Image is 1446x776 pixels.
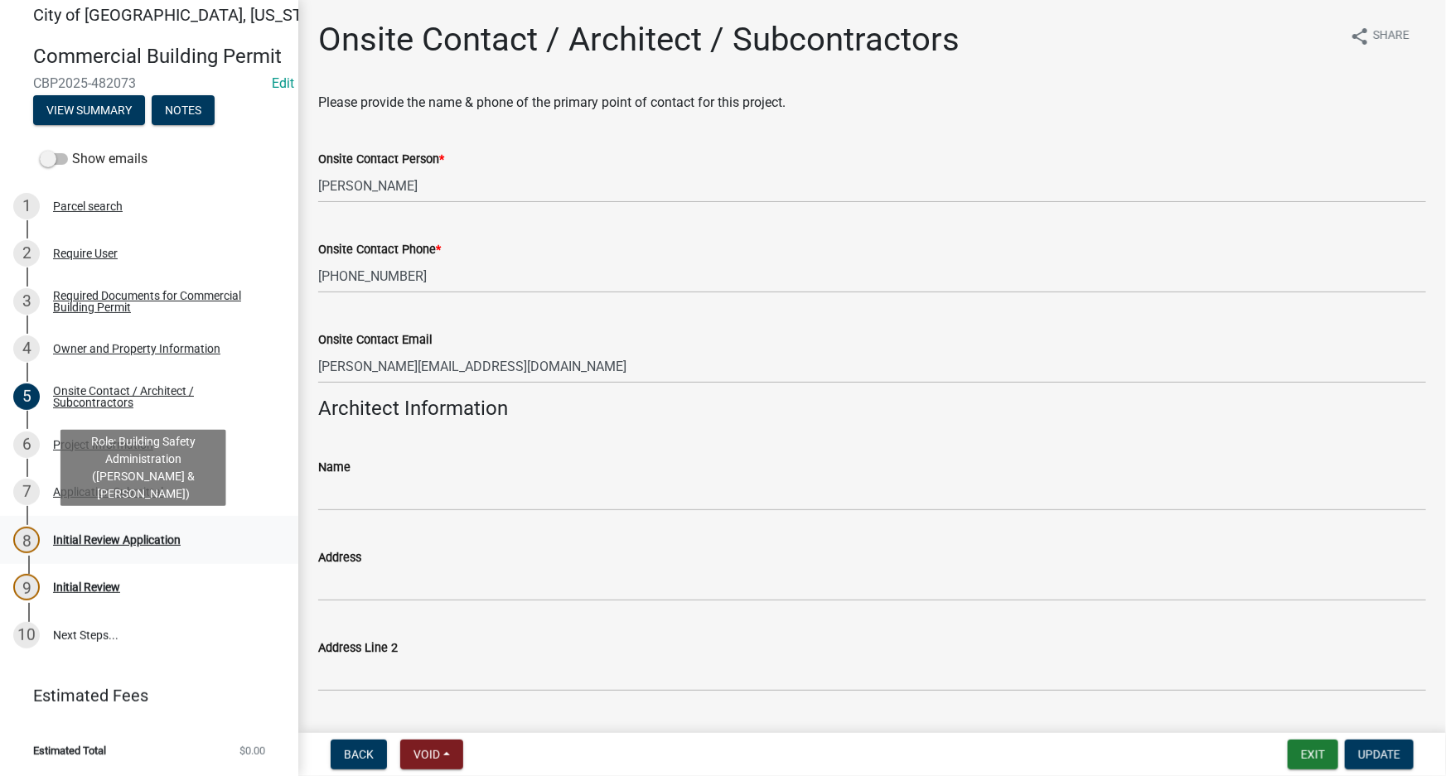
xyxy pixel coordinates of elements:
div: 3 [13,288,40,315]
div: 4 [13,335,40,362]
h1: Onsite Contact / Architect / Subcontractors [318,20,960,60]
label: Address Line 2 [318,643,398,654]
div: Role: Building Safety Administration ([PERSON_NAME] & [PERSON_NAME]) [60,430,226,506]
p: Please provide the name & phone of the primary point of contact for this project. [318,93,1426,113]
div: 6 [13,431,40,458]
div: 10 [13,622,40,648]
h4: Commercial Building Permit [33,45,285,69]
button: Back [331,740,387,769]
div: 1 [13,193,40,219]
div: 9 [13,574,40,600]
span: $0.00 [239,745,265,756]
div: Owner and Property Information [53,343,220,354]
div: Require User [53,248,118,259]
span: City of [GEOGRAPHIC_DATA], [US_STATE] [33,5,335,25]
div: Initial Review [53,581,120,593]
div: Parcel search [53,200,123,212]
a: Estimated Fees [13,679,272,712]
label: Name [318,462,351,474]
div: 7 [13,479,40,505]
span: Back [344,748,374,761]
label: Onsite Contact Email [318,335,433,346]
button: Exit [1288,740,1338,769]
label: Onsite Contact Phone [318,244,441,256]
span: Void [413,748,440,761]
button: Update [1345,740,1414,769]
wm-modal-confirm: Notes [152,104,215,118]
i: share [1350,27,1370,46]
button: View Summary [33,95,145,125]
span: CBP2025-482073 [33,75,265,91]
div: Project Information [53,439,153,451]
div: 2 [13,240,40,267]
div: 5 [13,383,40,410]
a: Edit [272,75,294,91]
wm-modal-confirm: Edit Application Number [272,75,294,91]
wm-modal-confirm: Summary [33,104,145,118]
span: Share [1373,27,1410,46]
button: shareShare [1337,20,1423,52]
label: Address [318,552,361,564]
button: Notes [152,95,215,125]
div: Required Documents for Commercial Building Permit [53,290,272,313]
span: Update [1358,748,1400,761]
span: Estimated Total [33,745,106,756]
div: 8 [13,527,40,553]
h4: Architect Information [318,397,1426,421]
button: Void [400,740,463,769]
div: Onsite Contact / Architect / Subcontractors [53,385,272,408]
label: Show emails [40,149,148,169]
div: Initial Review Application [53,534,181,546]
label: Onsite Contact Person [318,154,444,166]
div: Application Submittal [53,486,163,498]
